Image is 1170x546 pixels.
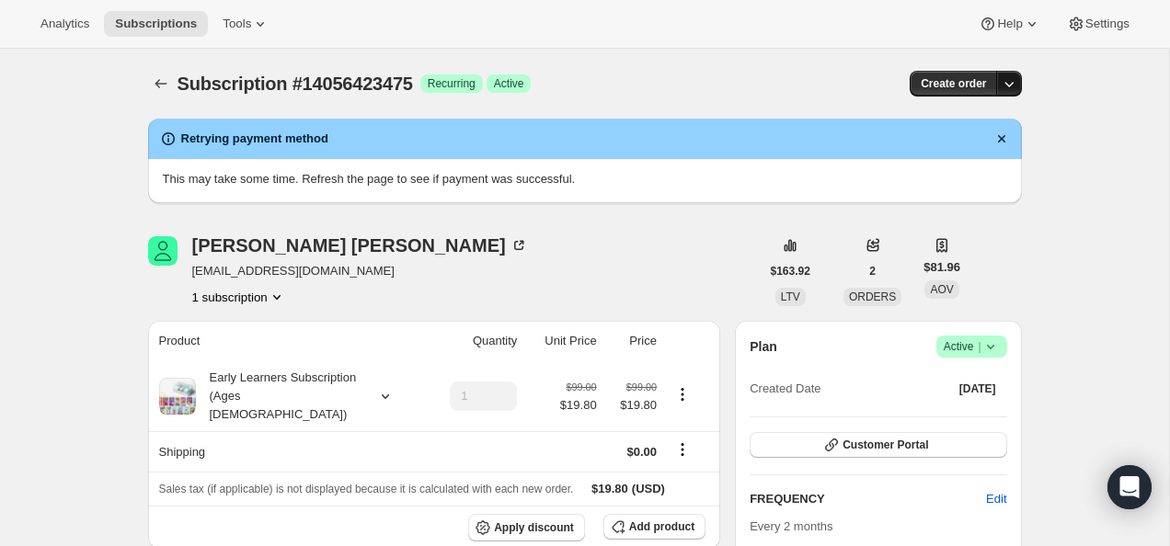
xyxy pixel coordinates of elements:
span: Active [944,337,1000,356]
button: Product actions [192,288,286,306]
button: Help [968,11,1051,37]
span: Sales tax (if applicable) is not displayed because it is calculated with each new order. [159,483,574,495]
span: 2 [869,264,876,279]
button: Add product [603,514,705,540]
th: Unit Price [522,321,602,361]
span: Settings [1085,17,1130,31]
button: Apply discount [468,514,585,541]
p: This may take some time. Refresh the page to see if payment was successful. [163,170,1007,188]
th: Quantity [424,321,522,361]
span: $19.80 [560,396,597,415]
button: Subscriptions [104,11,208,37]
span: LTV [781,290,800,303]
span: AOV [930,283,953,296]
button: Shipping actions [668,439,697,460]
span: Created Date [750,380,820,398]
span: Tools [223,17,251,31]
span: | [978,339,981,354]
button: $163.92 [760,258,821,284]
span: Add product [629,519,694,534]
th: Shipping [148,431,425,472]
span: Recurring [428,76,476,91]
span: [EMAIL_ADDRESS][DOMAIN_NAME] [192,262,528,280]
button: Create order [910,71,997,97]
span: Leigha M Taylor [148,236,178,266]
button: Dismiss notification [989,126,1015,152]
span: ORDERS [849,290,896,303]
img: product img [159,378,196,415]
button: Product actions [668,384,697,404]
button: Analytics [29,11,100,37]
span: [DATE] [959,381,996,396]
span: Active [494,76,524,91]
span: Every 2 months [750,519,832,533]
span: (USD) [628,480,665,498]
div: [PERSON_NAME] [PERSON_NAME] [192,236,528,255]
span: Analytics [40,17,89,31]
h2: Plan [750,337,777,356]
span: Apply discount [494,520,574,535]
span: $81.96 [923,258,960,277]
div: Open Intercom Messenger [1107,465,1152,509]
span: Create order [921,76,986,91]
span: $0.00 [626,445,657,459]
div: Early Learners Subscription (Ages [DEMOGRAPHIC_DATA]) [196,369,361,424]
span: Subscription #14056423475 [178,74,413,94]
button: 2 [858,258,887,284]
button: Subscriptions [148,71,174,97]
h2: Retrying payment method [181,130,328,148]
th: Price [602,321,662,361]
h2: FREQUENCY [750,490,986,508]
small: $99.00 [567,381,597,392]
span: $19.80 [591,482,628,495]
button: [DATE] [948,376,1007,402]
span: Subscriptions [115,17,197,31]
button: Tools [212,11,281,37]
span: Help [997,17,1022,31]
button: Customer Portal [750,432,1006,458]
small: $99.00 [626,381,657,392]
span: Customer Portal [843,438,928,452]
button: Edit [975,484,1017,514]
span: $163.92 [771,264,810,279]
span: $19.80 [608,396,657,415]
button: Settings [1056,11,1141,37]
th: Product [148,321,425,361]
span: Edit [986,490,1006,508]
